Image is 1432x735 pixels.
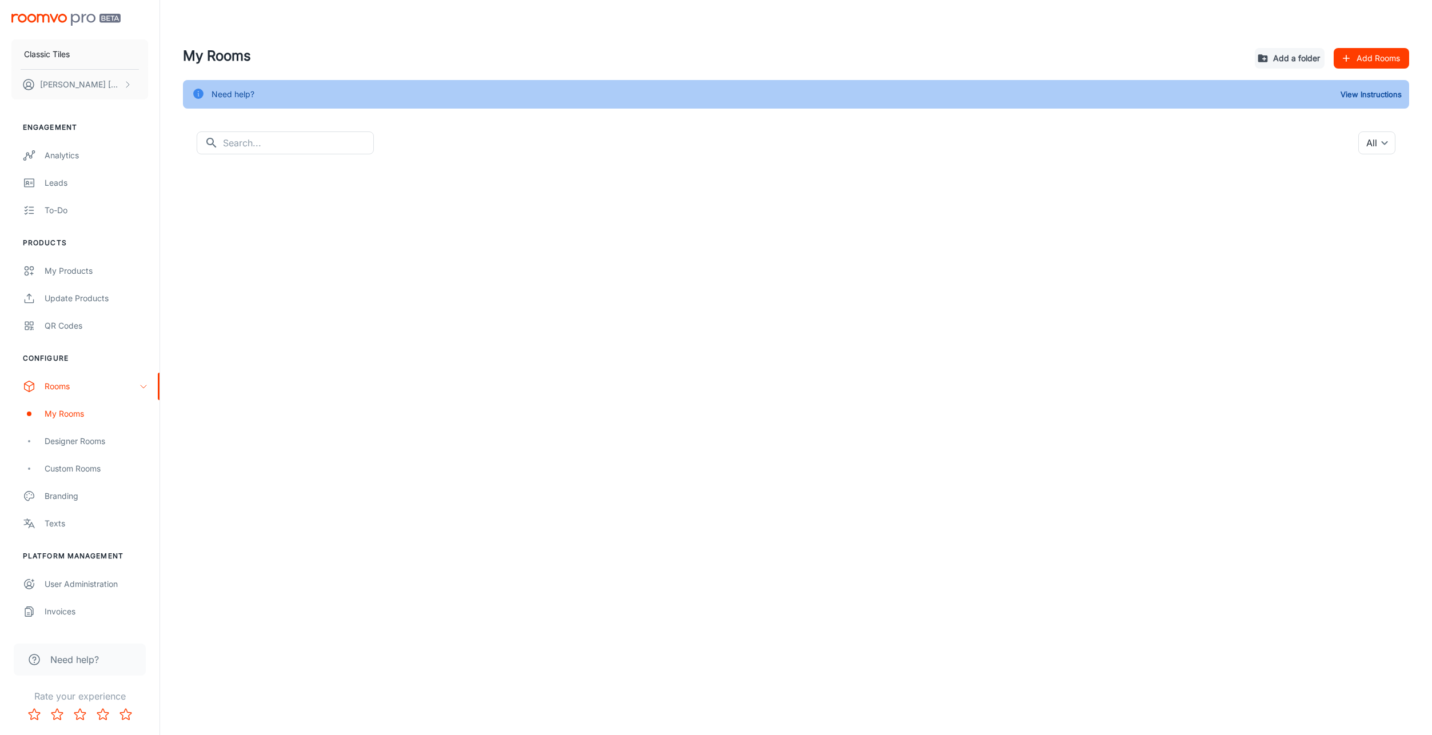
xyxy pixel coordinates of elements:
[11,14,121,26] img: Roomvo PRO Beta
[11,70,148,99] button: [PERSON_NAME] [PERSON_NAME]
[1334,48,1409,69] button: Add Rooms
[45,292,148,305] div: Update Products
[1338,86,1405,103] button: View Instructions
[223,131,374,154] input: Search...
[183,46,1246,66] h4: My Rooms
[24,48,70,61] p: Classic Tiles
[40,78,121,91] p: [PERSON_NAME] [PERSON_NAME]
[1255,48,1325,69] button: Add a folder
[11,39,148,69] button: Classic Tiles
[45,204,148,217] div: To-do
[45,149,148,162] div: Analytics
[212,83,254,105] div: Need help?
[1358,131,1395,154] div: All
[45,177,148,189] div: Leads
[45,265,148,277] div: My Products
